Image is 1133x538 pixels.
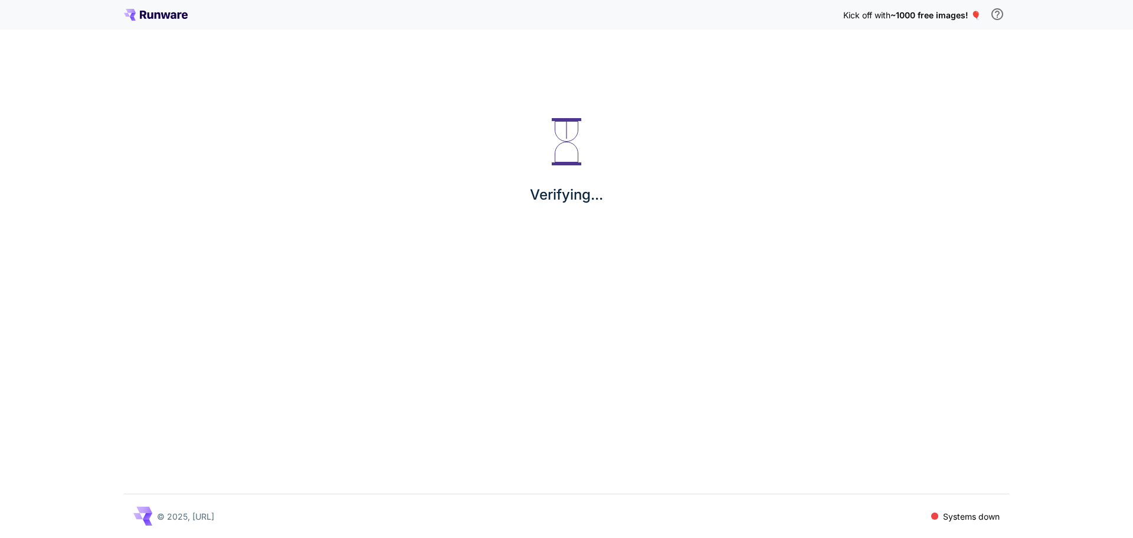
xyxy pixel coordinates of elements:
[157,510,214,523] p: © 2025, [URL]
[530,184,603,206] p: Verifying...
[943,510,1000,523] p: Systems down
[890,10,981,20] span: ~1000 free images! 🎈
[985,2,1009,26] button: In order to qualify for free credit, you need to sign up with a business email address and click ...
[843,10,890,20] span: Kick off with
